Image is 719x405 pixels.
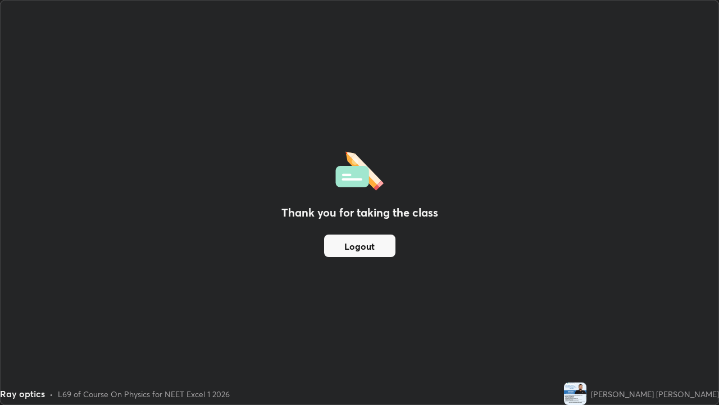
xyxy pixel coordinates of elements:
[49,388,53,400] div: •
[564,382,586,405] img: 56fac2372bd54d6a89ffab81bd2c5eeb.jpg
[335,148,384,191] img: offlineFeedback.1438e8b3.svg
[591,388,719,400] div: [PERSON_NAME] [PERSON_NAME]
[281,204,438,221] h2: Thank you for taking the class
[324,235,395,257] button: Logout
[58,388,230,400] div: L69 of Course On Physics for NEET Excel 1 2026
